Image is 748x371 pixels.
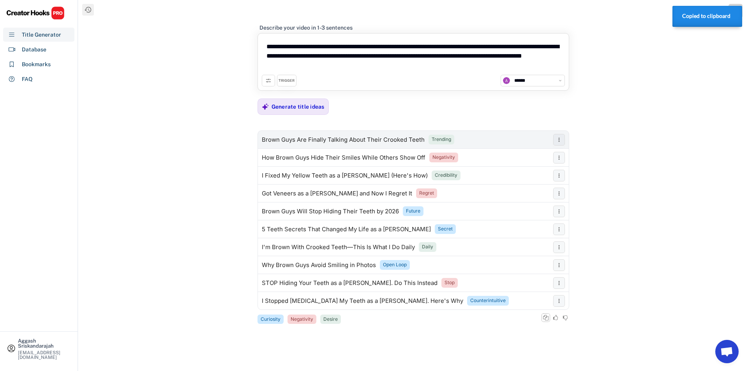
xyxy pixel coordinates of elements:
[262,208,399,215] div: Brown Guys Will Stop Hiding Their Teeth by 2026
[22,31,61,39] div: Title Generator
[323,316,338,323] div: Desire
[438,226,453,232] div: Secret
[432,136,451,143] div: Trending
[261,316,280,323] div: Curiosity
[682,13,730,19] strong: Copied to clipboard
[383,262,407,268] div: Open Loop
[262,172,428,179] div: I Fixed My Yellow Teeth as a [PERSON_NAME] (Here's How)
[22,75,33,83] div: FAQ
[435,172,457,179] div: Credibility
[262,262,376,268] div: Why Brown Guys Avoid Smiling in Photos
[470,297,506,304] div: Counterintuitive
[18,350,71,360] div: [EMAIL_ADDRESS][DOMAIN_NAME]
[262,244,415,250] div: I'm Brown With Crooked Teeth—This Is What I Do Daily
[262,155,425,161] div: How Brown Guys Hide Their Smiles While Others Show Off
[272,103,325,110] div: Generate title ideas
[422,244,433,250] div: Daily
[259,24,353,31] div: Describe your video in 1-3 sentences
[18,338,71,348] div: Aggash Sriskandarajah
[419,190,434,197] div: Regret
[262,298,463,304] div: I Stopped [MEDICAL_DATA] My Teeth as a [PERSON_NAME]. Here's Why
[715,340,739,363] a: Open chat
[291,316,313,323] div: Negativity
[406,208,420,215] div: Future
[22,46,46,54] div: Database
[262,226,431,232] div: 5 Teeth Secrets That Changed My Life as a [PERSON_NAME]
[22,60,51,69] div: Bookmarks
[432,154,455,161] div: Negativity
[503,77,510,84] img: unnamed.jpg
[262,190,412,197] div: Got Veneers as a [PERSON_NAME] and Now I Regret It
[445,280,455,286] div: Stop
[262,137,425,143] div: Brown Guys Are Finally Talking About Their Crooked Teeth
[279,78,295,83] div: TRIGGER
[6,6,65,20] img: CHPRO%20Logo.svg
[262,280,438,286] div: STOP Hiding Your Teeth as a [PERSON_NAME]. Do This Instead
